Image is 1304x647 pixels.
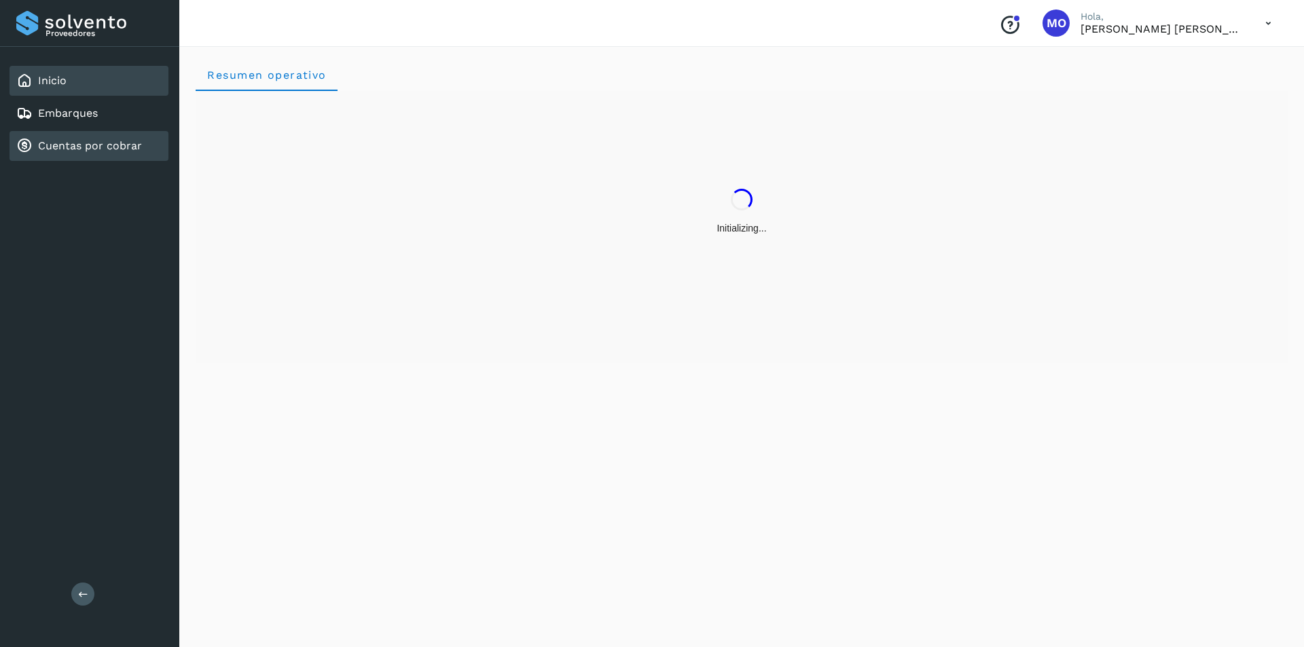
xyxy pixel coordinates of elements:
[38,107,98,119] a: Embarques
[206,69,327,81] span: Resumen operativo
[10,66,168,96] div: Inicio
[10,131,168,161] div: Cuentas por cobrar
[38,139,142,152] a: Cuentas por cobrar
[1081,22,1244,35] p: Macaria Olvera Camarillo
[38,74,67,87] a: Inicio
[10,98,168,128] div: Embarques
[1081,11,1244,22] p: Hola,
[46,29,163,38] p: Proveedores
